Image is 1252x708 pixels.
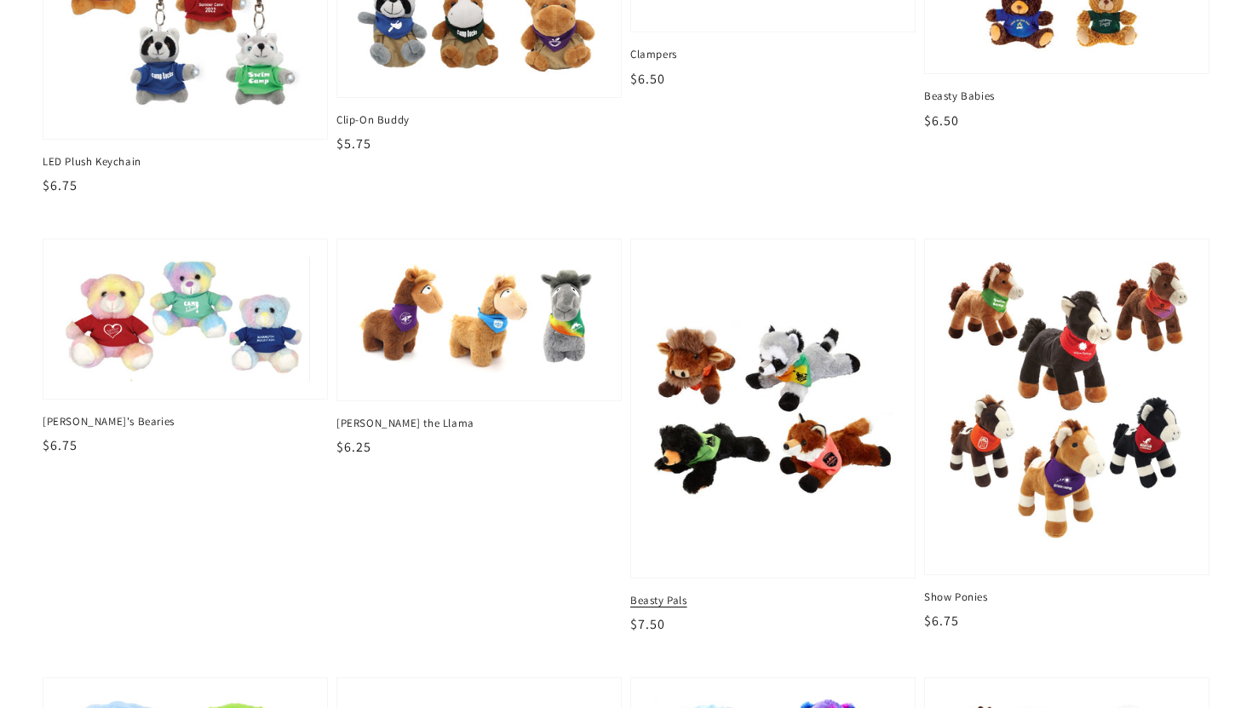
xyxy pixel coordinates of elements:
[942,256,1192,557] img: Show Ponies
[336,135,371,153] span: $5.75
[645,251,902,565] img: Beasty Pals
[924,590,1209,605] span: Show Ponies
[630,47,916,62] span: Clampers
[43,176,78,194] span: $6.75
[43,154,328,170] span: LED Plush Keychain
[336,416,622,431] span: [PERSON_NAME] the Llama
[924,112,959,130] span: $6.50
[336,112,622,128] span: Clip-On Buddy
[924,89,1209,104] span: Beasty Babies
[336,438,371,456] span: $6.25
[43,436,78,454] span: $6.75
[43,239,328,456] a: Gerri's Bearies [PERSON_NAME]'s Bearies $6.75
[630,593,916,608] span: Beasty Pals
[60,256,310,382] img: Gerri's Bearies
[924,239,1209,631] a: Show Ponies Show Ponies $6.75
[630,615,665,633] span: $7.50
[336,239,622,458] a: Louie the Llama [PERSON_NAME] the Llama $6.25
[630,70,665,88] span: $6.50
[43,414,328,429] span: [PERSON_NAME]'s Bearies
[924,612,959,630] span: $6.75
[354,256,604,384] img: Louie the Llama
[630,239,916,635] a: Beasty Pals Beasty Pals $7.50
